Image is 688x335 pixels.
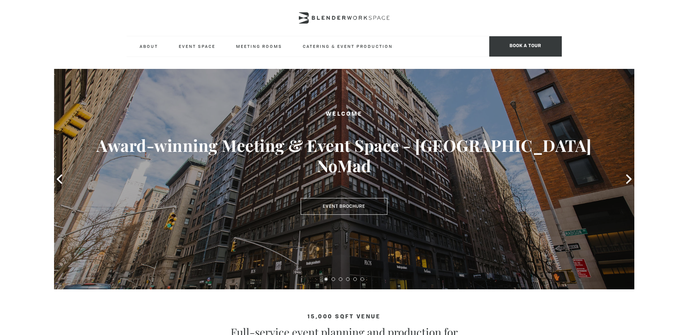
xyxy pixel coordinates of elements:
span: Book a tour [489,36,562,57]
h3: Award-winning Meeting & Event Space - [GEOGRAPHIC_DATA] NoMad [83,135,605,176]
a: Catering & Event Production [297,36,399,56]
a: Event Space [173,36,221,56]
a: Meeting Rooms [230,36,288,56]
a: Event Brochure [301,198,387,215]
h4: 15,000 sqft venue [127,314,562,320]
a: About [134,36,164,56]
h2: Welcome [83,110,605,119]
